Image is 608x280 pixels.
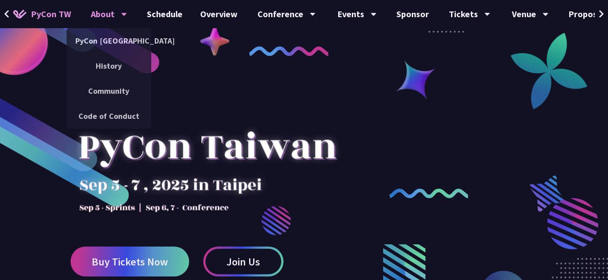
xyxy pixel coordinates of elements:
a: Join Us [203,247,283,276]
a: Community [67,81,151,101]
a: PyCon TW [4,3,80,25]
img: curly-1.ebdbada.png [249,46,328,56]
a: PyCon [GEOGRAPHIC_DATA] [67,30,151,51]
a: Buy Tickets Now [71,247,189,276]
span: PyCon TW [31,7,71,21]
span: Join Us [227,256,260,267]
img: curly-2.e802c9f.png [389,188,468,198]
a: History [67,55,151,76]
span: Buy Tickets Now [92,256,168,267]
img: Home icon of PyCon TW 2025 [13,10,26,18]
a: Code of Conduct [67,106,151,126]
